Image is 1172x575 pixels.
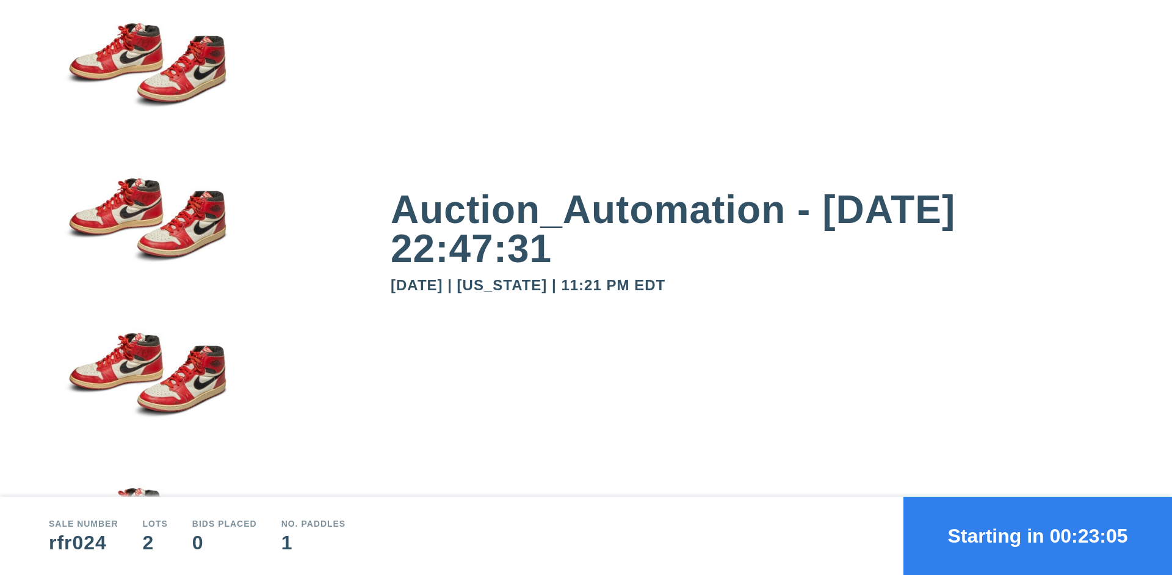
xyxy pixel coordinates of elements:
div: Bids Placed [192,519,257,528]
div: 2 [143,533,168,552]
div: rfr024 [49,533,118,552]
img: small [49,12,244,167]
button: Starting in 00:23:05 [903,497,1172,575]
div: Lots [143,519,168,528]
div: Sale number [49,519,118,528]
div: No. Paddles [281,519,346,528]
div: 1 [281,533,346,552]
img: small [49,166,244,321]
div: Auction_Automation - [DATE] 22:47:31 [391,190,1123,268]
div: 0 [192,533,257,552]
div: [DATE] | [US_STATE] | 11:21 PM EDT [391,278,1123,293]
